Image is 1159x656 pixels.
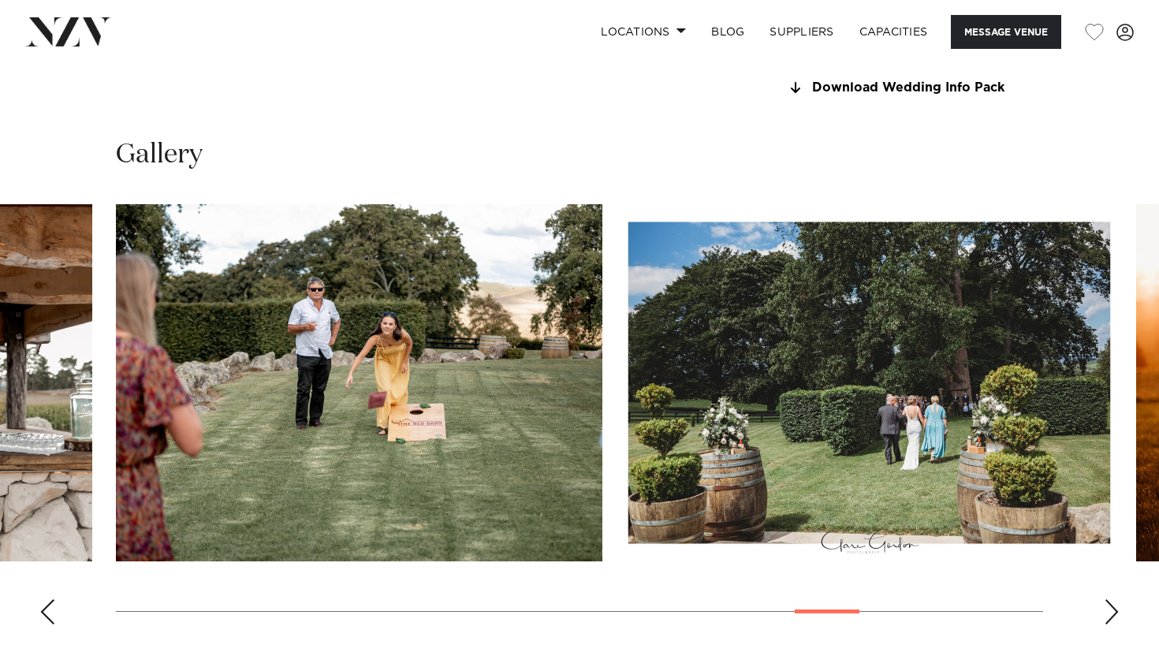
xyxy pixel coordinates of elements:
[25,17,111,46] img: nzv-logo.png
[757,15,846,49] a: SUPPLIERS
[847,15,941,49] a: Capacities
[116,204,602,561] swiper-slide: 20 / 26
[699,15,757,49] a: BLOG
[116,137,203,173] h2: Gallery
[588,15,699,49] a: Locations
[626,204,1112,561] swiper-slide: 21 / 26
[786,81,1043,95] a: Download Wedding Info Pack
[951,15,1061,49] button: Message Venue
